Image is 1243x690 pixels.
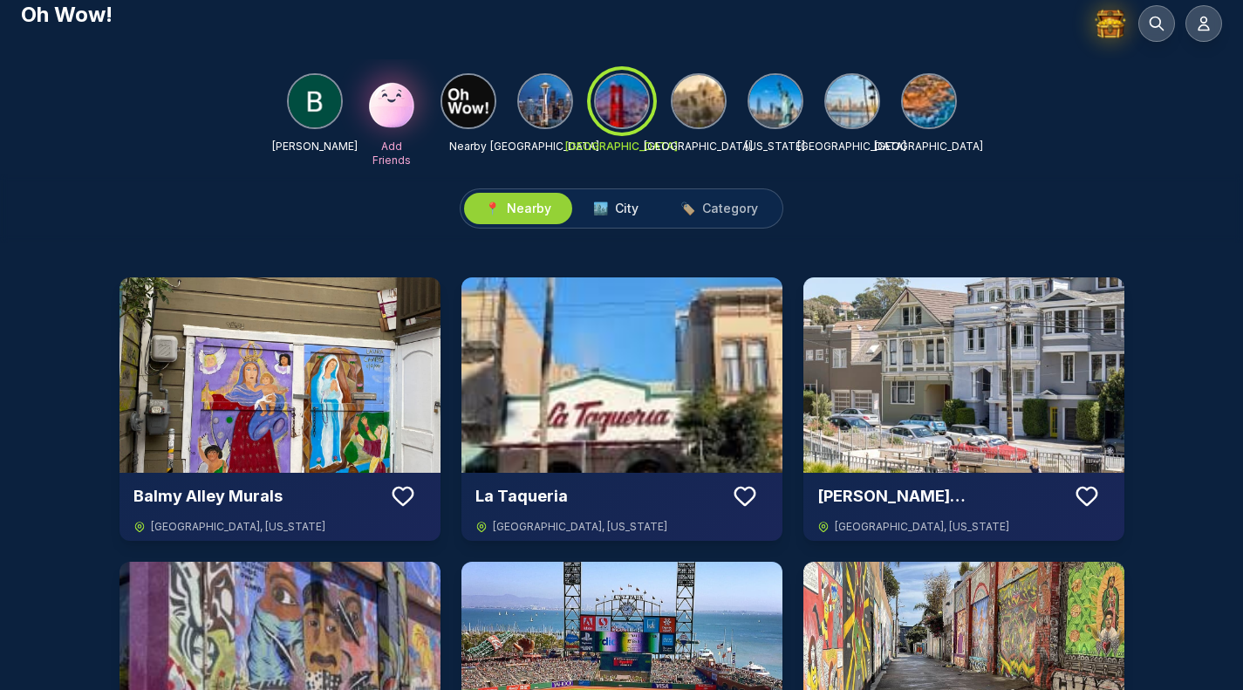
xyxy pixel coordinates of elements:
button: 📍Nearby [464,193,572,224]
h3: [PERSON_NAME][GEOGRAPHIC_DATA] [817,484,1063,509]
img: La Taqueria [461,277,782,473]
button: Treasure Hunt [1093,5,1128,42]
p: [GEOGRAPHIC_DATA] [490,140,599,154]
img: Balmy Alley Murals [120,277,441,473]
span: [GEOGRAPHIC_DATA] , [US_STATE] [151,520,325,534]
img: Noe Valley [803,277,1124,473]
span: 🏷️ [680,200,695,217]
span: [GEOGRAPHIC_DATA] , [US_STATE] [835,520,1009,534]
p: [GEOGRAPHIC_DATA] [644,140,753,154]
button: 🏙️City [572,193,659,224]
p: Add Friends [364,140,420,167]
button: 🏷️Category [659,193,779,224]
h1: Oh Wow! [21,1,113,29]
p: [GEOGRAPHIC_DATA] [874,140,983,154]
p: Nearby [449,140,487,154]
img: Treasure Hunt [1093,6,1128,41]
h3: Balmy Alley Murals [133,484,379,509]
img: Orange County [903,75,955,127]
img: Nearby [442,75,495,127]
span: City [615,200,639,217]
img: San Diego [826,75,878,127]
p: [GEOGRAPHIC_DATA] [797,140,906,154]
img: Brendan Delumpa [289,75,341,127]
img: Los Angeles [673,75,725,127]
span: Nearby [507,200,551,217]
p: [PERSON_NAME] [272,140,358,154]
h3: La Taqueria [475,484,721,509]
span: 📍 [485,200,500,217]
span: [GEOGRAPHIC_DATA] , [US_STATE] [493,520,667,534]
p: [US_STATE] [745,140,805,154]
img: New York [749,75,802,127]
img: Seattle [519,75,571,127]
p: [GEOGRAPHIC_DATA] [565,140,678,154]
span: Category [702,200,758,217]
img: Add Friends [364,73,420,129]
span: 🏙️ [593,200,608,217]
